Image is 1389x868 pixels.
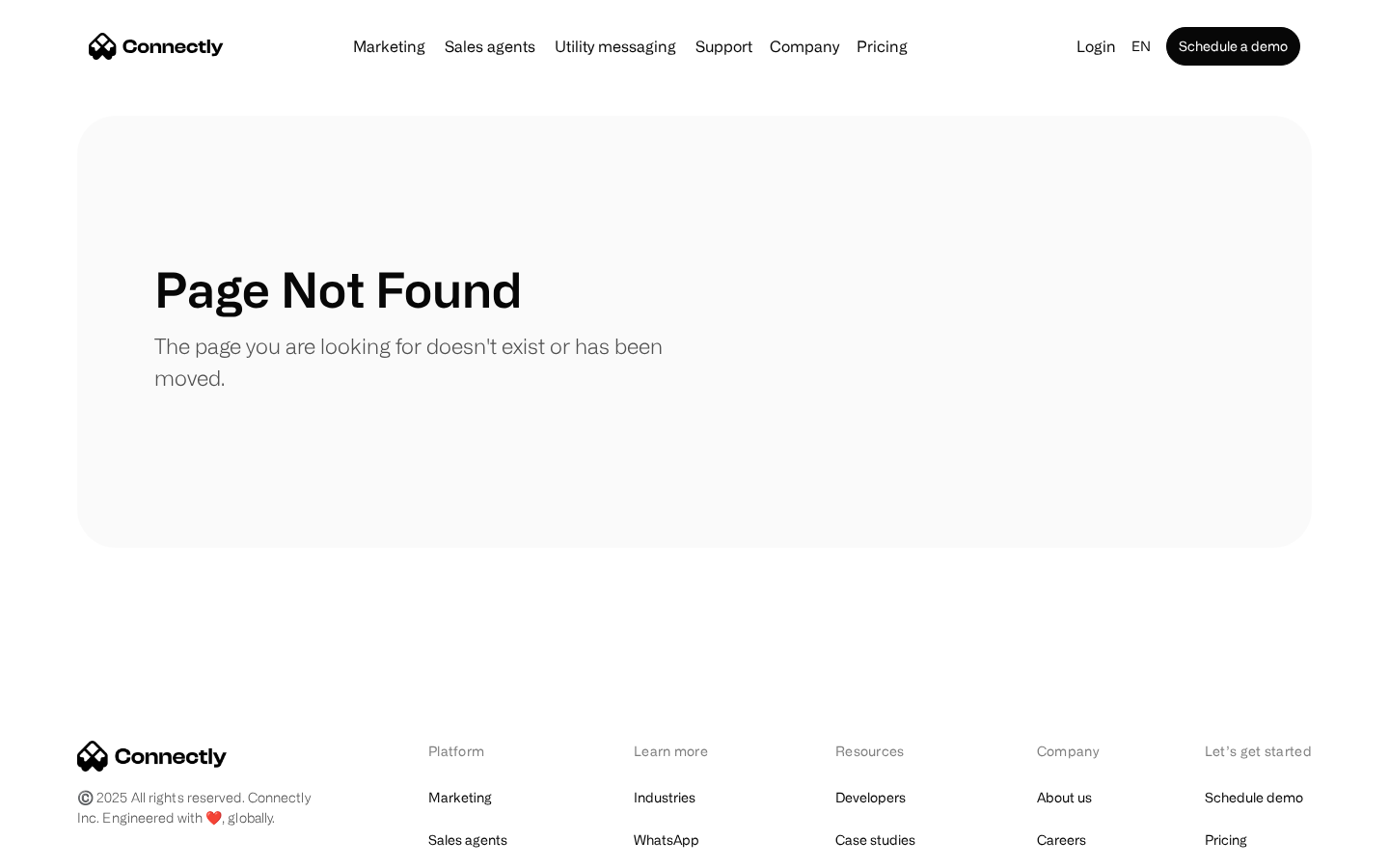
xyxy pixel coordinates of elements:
[770,33,839,60] div: Company
[428,784,492,811] a: Marketing
[154,260,522,318] h1: Page Not Found
[1166,27,1300,66] a: Schedule a demo
[634,784,695,811] a: Industries
[849,39,915,54] a: Pricing
[1069,33,1124,60] a: Login
[1131,33,1151,60] div: en
[688,39,760,54] a: Support
[345,39,433,54] a: Marketing
[835,741,937,761] div: Resources
[1037,784,1092,811] a: About us
[154,330,694,393] p: The page you are looking for doesn't exist or has been moved.
[1037,827,1086,854] a: Careers
[1205,741,1312,761] div: Let’s get started
[835,784,906,811] a: Developers
[547,39,684,54] a: Utility messaging
[428,827,507,854] a: Sales agents
[428,741,533,761] div: Platform
[835,827,915,854] a: Case studies
[634,827,699,854] a: WhatsApp
[39,834,116,861] ul: Language list
[437,39,543,54] a: Sales agents
[19,832,116,861] aside: Language selected: English
[634,741,735,761] div: Learn more
[1037,741,1104,761] div: Company
[1205,784,1303,811] a: Schedule demo
[1205,827,1247,854] a: Pricing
